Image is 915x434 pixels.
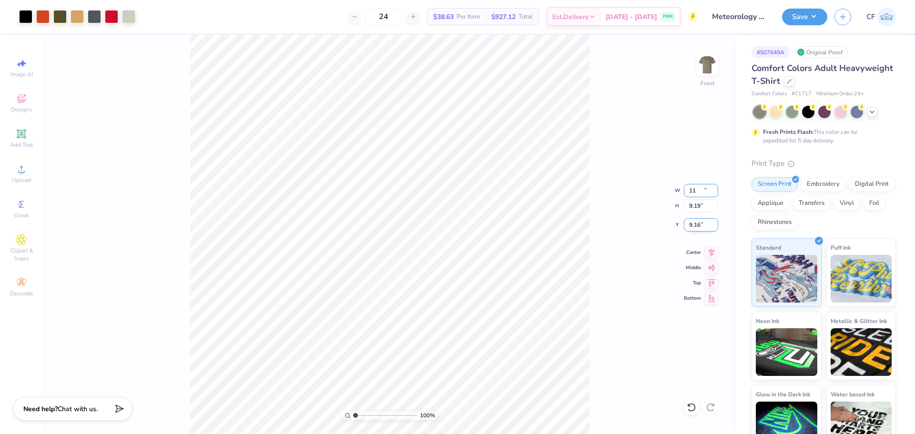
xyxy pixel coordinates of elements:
[663,13,673,20] span: FREE
[58,404,98,414] span: Chat with us.
[752,46,790,58] div: # 507649A
[782,9,827,25] button: Save
[701,79,714,88] div: Front
[606,12,657,22] span: [DATE] - [DATE]
[698,55,717,74] img: Front
[793,196,831,211] div: Transfers
[801,177,846,192] div: Embroidery
[518,12,533,22] span: Total
[14,212,29,219] span: Greek
[420,411,435,420] span: 100 %
[10,141,33,149] span: Add Text
[752,62,893,87] span: Comfort Colors Adult Heavyweight T-Shirt
[877,8,896,26] img: Cholo Fernandez
[752,90,787,98] span: Comfort Colors
[756,328,817,376] img: Neon Ink
[491,12,516,22] span: $927.12
[457,12,480,22] span: Per Item
[10,290,33,297] span: Decorate
[10,71,33,78] span: Image AI
[756,389,810,399] span: Glow in the Dark Ink
[763,128,813,136] strong: Fresh Prints Flash:
[684,249,701,256] span: Center
[849,177,895,192] div: Digital Print
[831,328,892,376] img: Metallic & Glitter Ink
[763,128,880,145] div: This color can be expedited for 5 day delivery.
[831,255,892,303] img: Puff Ink
[684,280,701,286] span: Top
[756,242,781,252] span: Standard
[831,316,887,326] span: Metallic & Glitter Ink
[834,196,860,211] div: Vinyl
[5,247,38,262] span: Clipart & logos
[752,177,798,192] div: Screen Print
[756,316,779,326] span: Neon Ink
[752,215,798,230] div: Rhinestones
[792,90,812,98] span: # C1717
[831,389,874,399] span: Water based Ink
[23,404,58,414] strong: Need help?
[863,196,885,211] div: Foil
[756,255,817,303] img: Standard
[866,11,875,22] span: CF
[794,46,848,58] div: Original Proof
[684,295,701,302] span: Bottom
[365,8,402,25] input: – –
[552,12,589,22] span: Est. Delivery
[12,176,31,184] span: Upload
[433,12,454,22] span: $38.63
[831,242,851,252] span: Puff Ink
[752,196,790,211] div: Applique
[866,8,896,26] a: CF
[816,90,864,98] span: Minimum Order: 24 +
[705,7,775,26] input: Untitled Design
[752,158,896,169] div: Print Type
[684,264,701,271] span: Middle
[11,106,32,113] span: Designs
